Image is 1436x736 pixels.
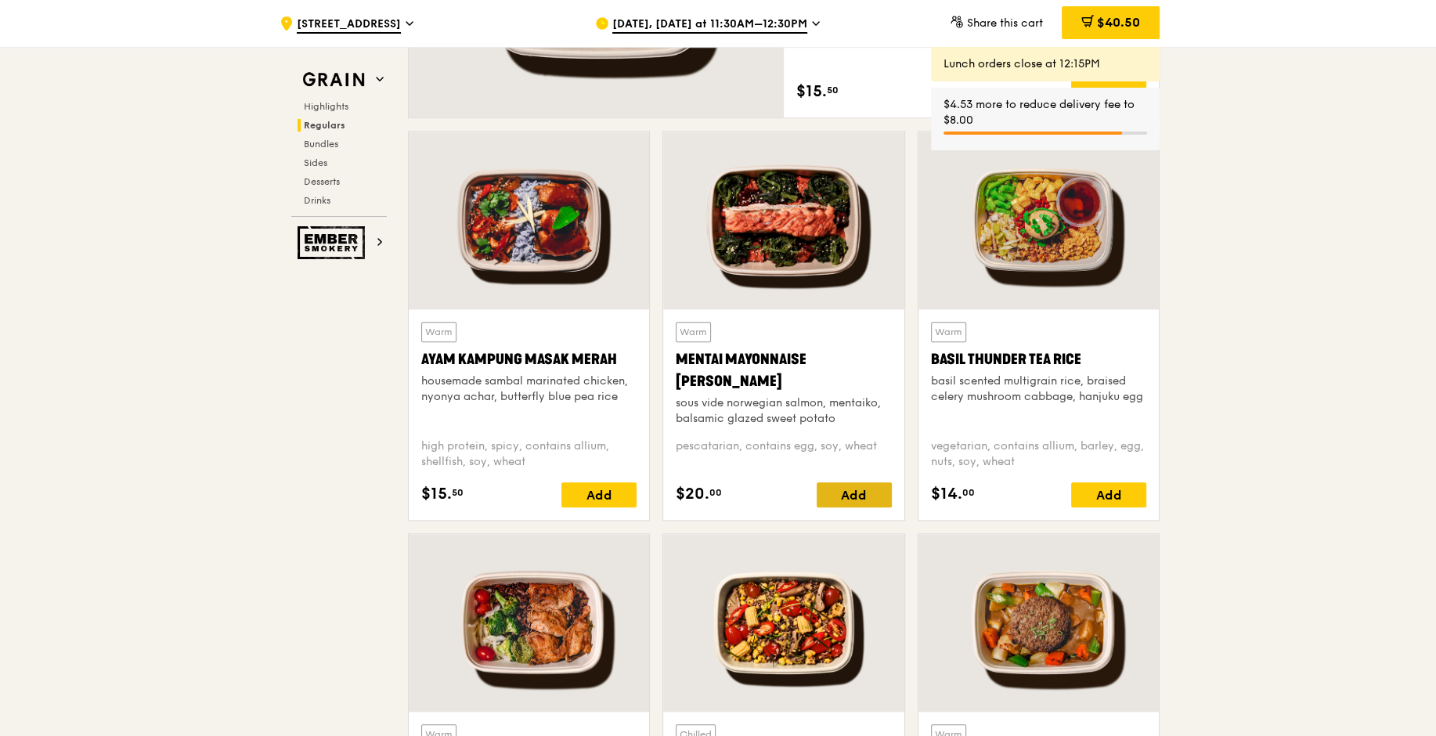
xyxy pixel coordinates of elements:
span: $20. [676,482,709,506]
div: pescatarian, contains egg, soy, wheat [676,438,891,470]
div: Add [1071,482,1146,507]
span: Bundles [304,139,338,150]
div: basil scented multigrain rice, braised celery mushroom cabbage, hanjuku egg [931,373,1146,405]
span: Share this cart [967,16,1043,30]
span: Highlights [304,101,348,112]
span: $40.50 [1097,15,1140,30]
div: $4.53 more to reduce delivery fee to $8.00 [944,97,1147,128]
div: Add [561,482,637,507]
div: Mentai Mayonnaise [PERSON_NAME] [676,348,891,392]
div: Basil Thunder Tea Rice [931,348,1146,370]
span: $15. [421,482,452,506]
span: Sides [304,157,327,168]
span: Drinks [304,195,330,206]
img: Grain web logo [298,66,370,94]
span: Desserts [304,176,340,187]
span: 00 [709,486,722,499]
div: Ayam Kampung Masak Merah [421,348,637,370]
span: [DATE], [DATE] at 11:30AM–12:30PM [612,16,807,34]
span: 00 [962,486,975,499]
span: [STREET_ADDRESS] [297,16,401,34]
div: Warm [931,322,966,342]
div: Lunch orders close at 12:15PM [944,56,1147,72]
span: Regulars [304,120,345,131]
div: Add [817,482,892,507]
span: $15. [796,80,827,103]
span: $14. [931,482,962,506]
div: vegetarian, contains allium, barley, egg, nuts, soy, wheat [931,438,1146,470]
div: Warm [421,322,456,342]
div: housemade sambal marinated chicken, nyonya achar, butterfly blue pea rice [421,373,637,405]
div: high protein, spicy, contains allium, shellfish, soy, wheat [421,438,637,470]
div: Warm [676,322,711,342]
span: 50 [827,84,839,96]
div: sous vide norwegian salmon, mentaiko, balsamic glazed sweet potato [676,395,891,427]
img: Ember Smokery web logo [298,226,370,259]
span: 50 [452,486,464,499]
